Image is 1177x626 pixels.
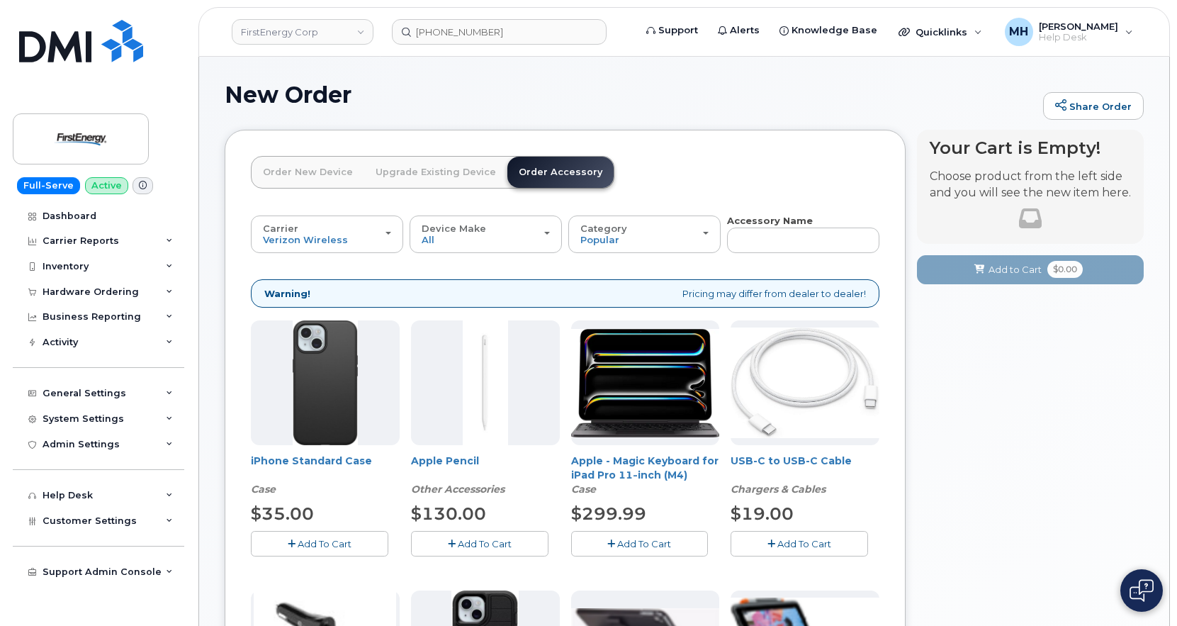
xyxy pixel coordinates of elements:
button: Add to Cart $0.00 [917,255,1144,284]
a: Share Order [1043,92,1144,121]
a: Apple - Magic Keyboard for iPad Pro 11‑inch (M4) [571,454,719,481]
a: USB-C to USB-C Cable [731,454,852,467]
a: Order New Device [252,157,364,188]
span: $299.99 [571,503,646,524]
span: $19.00 [731,503,794,524]
a: iPhone Standard Case [251,454,372,467]
h4: Your Cart is Empty! [930,138,1131,157]
button: Add To Cart [731,531,868,556]
img: magic_keyboard_for_ipad_pro.png [571,329,720,437]
img: USB-C.jpg [731,328,879,438]
h1: New Order [225,82,1036,107]
span: Carrier [263,223,298,234]
span: Verizon Wireless [263,234,348,245]
em: Case [251,483,276,496]
span: Popular [580,234,619,245]
span: Add To Cart [298,538,351,549]
span: Add To Cart [777,538,831,549]
button: Add To Cart [251,531,388,556]
span: Add To Cart [617,538,671,549]
a: Order Accessory [507,157,614,188]
img: Open chat [1130,579,1154,602]
img: PencilPro.jpg [463,320,508,445]
strong: Warning! [264,287,310,301]
span: $130.00 [411,503,486,524]
p: Choose product from the left side and you will see the new item here. [930,169,1131,201]
button: Carrier Verizon Wireless [251,216,403,252]
em: Other Accessories [411,483,505,496]
div: USB-C to USB-C Cable [731,454,879,496]
a: Upgrade Existing Device [364,157,507,188]
button: Category Popular [568,216,721,252]
span: Category [580,223,627,234]
button: Add To Cart [411,531,548,556]
button: Add To Cart [571,531,709,556]
div: Apple - Magic Keyboard for iPad Pro 11‑inch (M4) [571,454,720,496]
div: iPhone Standard Case [251,454,400,496]
em: Chargers & Cables [731,483,826,496]
strong: Accessory Name [727,215,813,226]
a: Apple Pencil [411,454,479,467]
button: Device Make All [410,216,562,252]
span: $35.00 [251,503,314,524]
span: Add To Cart [458,538,512,549]
span: All [422,234,434,245]
span: $0.00 [1047,261,1083,278]
div: Apple Pencil [411,454,560,496]
em: Case [571,483,596,496]
span: Device Make [422,223,486,234]
img: Symmetry.jpg [293,320,357,445]
div: Pricing may differ from dealer to dealer! [251,279,879,308]
span: Add to Cart [989,263,1042,276]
